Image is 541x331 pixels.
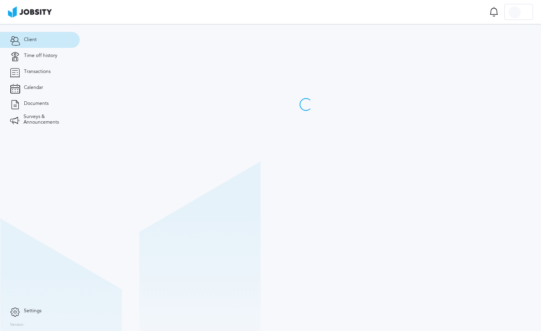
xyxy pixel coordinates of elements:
[24,53,57,59] span: Time off history
[24,37,37,43] span: Client
[24,308,41,314] span: Settings
[10,323,25,327] label: Version:
[24,85,43,91] span: Calendar
[8,6,52,18] img: ab4bad089aa723f57921c736e9817d99.png
[24,101,49,106] span: Documents
[24,114,70,125] span: Surveys & Announcements
[24,69,51,75] span: Transactions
